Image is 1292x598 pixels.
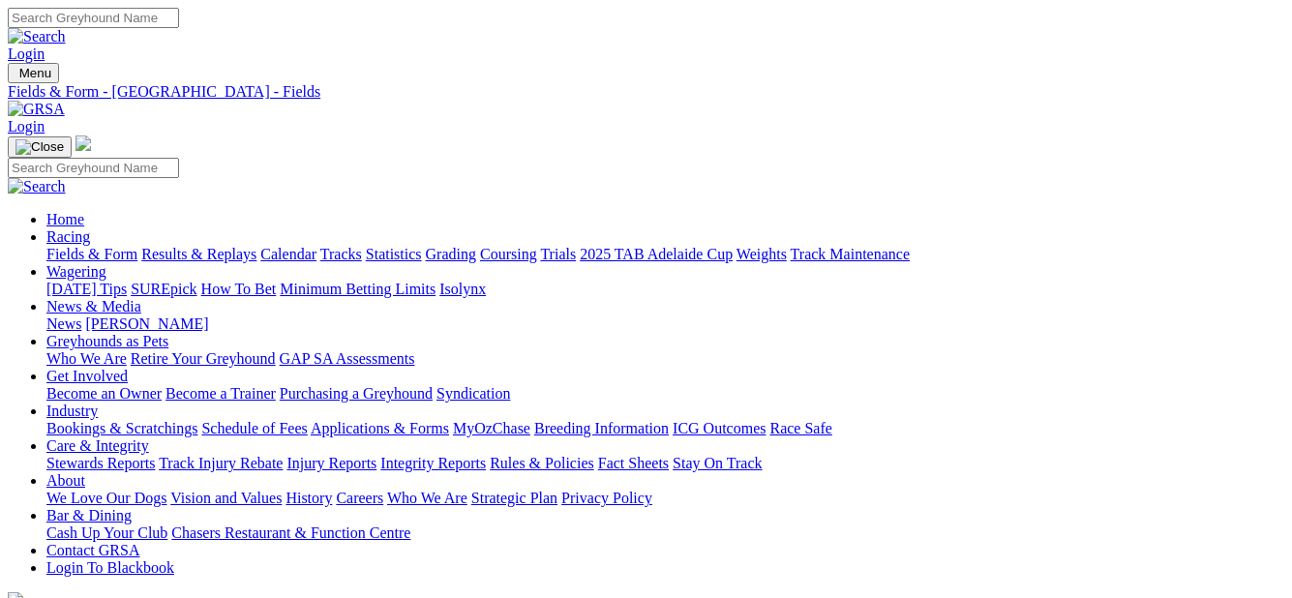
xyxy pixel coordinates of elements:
[141,246,256,262] a: Results & Replays
[286,455,376,471] a: Injury Reports
[453,420,530,436] a: MyOzChase
[131,281,196,297] a: SUREpick
[46,298,141,314] a: News & Media
[171,524,410,541] a: Chasers Restaurant & Function Centre
[387,490,467,506] a: Who We Are
[8,8,179,28] input: Search
[8,178,66,195] img: Search
[46,385,1284,403] div: Get Involved
[46,211,84,227] a: Home
[280,281,436,297] a: Minimum Betting Limits
[46,420,197,436] a: Bookings & Scratchings
[260,246,316,262] a: Calendar
[46,437,149,454] a: Care & Integrity
[46,281,127,297] a: [DATE] Tips
[170,490,282,506] a: Vision and Values
[46,403,98,419] a: Industry
[46,524,1284,542] div: Bar & Dining
[366,246,422,262] a: Statistics
[46,490,166,506] a: We Love Our Dogs
[46,315,1284,333] div: News & Media
[8,45,45,62] a: Login
[46,490,1284,507] div: About
[46,246,1284,263] div: Racing
[480,246,537,262] a: Coursing
[285,490,332,506] a: History
[8,63,59,83] button: Toggle navigation
[46,524,167,541] a: Cash Up Your Club
[46,542,139,558] a: Contact GRSA
[46,315,81,332] a: News
[46,228,90,245] a: Racing
[540,246,576,262] a: Trials
[380,455,486,471] a: Integrity Reports
[46,420,1284,437] div: Industry
[471,490,557,506] a: Strategic Plan
[46,507,132,523] a: Bar & Dining
[159,455,283,471] a: Track Injury Rebate
[426,246,476,262] a: Grading
[436,385,510,402] a: Syndication
[561,490,652,506] a: Privacy Policy
[131,350,276,367] a: Retire Your Greyhound
[439,281,486,297] a: Isolynx
[598,455,669,471] a: Fact Sheets
[336,490,383,506] a: Careers
[46,368,128,384] a: Get Involved
[8,28,66,45] img: Search
[8,158,179,178] input: Search
[534,420,669,436] a: Breeding Information
[769,420,831,436] a: Race Safe
[280,385,433,402] a: Purchasing a Greyhound
[46,455,1284,472] div: Care & Integrity
[8,101,65,118] img: GRSA
[46,472,85,489] a: About
[791,246,910,262] a: Track Maintenance
[673,420,766,436] a: ICG Outcomes
[280,350,415,367] a: GAP SA Assessments
[46,281,1284,298] div: Wagering
[320,246,362,262] a: Tracks
[19,66,51,80] span: Menu
[8,118,45,135] a: Login
[736,246,787,262] a: Weights
[46,246,137,262] a: Fields & Form
[46,350,1284,368] div: Greyhounds as Pets
[201,420,307,436] a: Schedule of Fees
[311,420,449,436] a: Applications & Forms
[165,385,276,402] a: Become a Trainer
[46,559,174,576] a: Login To Blackbook
[46,455,155,471] a: Stewards Reports
[46,333,168,349] a: Greyhounds as Pets
[8,83,1284,101] a: Fields & Form - [GEOGRAPHIC_DATA] - Fields
[46,350,127,367] a: Who We Are
[580,246,733,262] a: 2025 TAB Adelaide Cup
[673,455,762,471] a: Stay On Track
[46,263,106,280] a: Wagering
[46,385,162,402] a: Become an Owner
[75,135,91,151] img: logo-grsa-white.png
[201,281,277,297] a: How To Bet
[8,136,72,158] button: Toggle navigation
[490,455,594,471] a: Rules & Policies
[15,139,64,155] img: Close
[85,315,208,332] a: [PERSON_NAME]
